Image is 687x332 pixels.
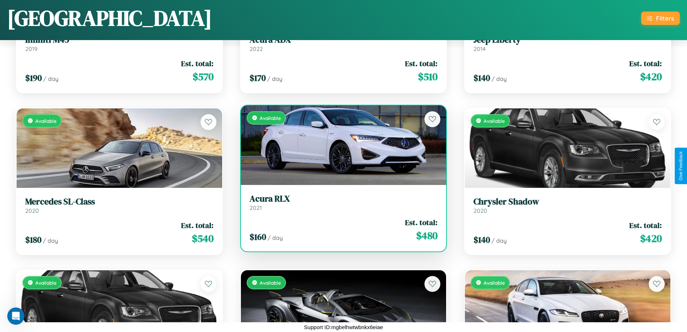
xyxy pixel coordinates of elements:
[304,322,383,332] p: Support ID: mgbelhwtwbnkx6eiae
[416,228,437,243] span: $ 480
[193,69,213,84] span: $ 570
[25,45,38,52] span: 2019
[474,197,662,207] h3: Chrysler Shadow
[25,197,213,207] h3: Mercedes SL-Class
[7,3,212,33] h1: [GEOGRAPHIC_DATA]
[629,58,662,69] span: Est. total:
[405,217,437,228] span: Est. total:
[250,204,262,211] span: 2021
[25,35,213,45] h3: Infiniti M45
[418,69,437,84] span: $ 510
[43,237,58,244] span: / day
[268,234,283,241] span: / day
[474,207,487,214] span: 2020
[474,197,662,214] a: Chrysler Shadow2020
[181,220,213,230] span: Est. total:
[250,35,438,45] h3: Acura ADX
[181,58,213,69] span: Est. total:
[260,280,281,286] span: Available
[25,207,39,214] span: 2020
[43,75,58,82] span: / day
[405,58,437,69] span: Est. total:
[484,280,505,286] span: Available
[260,115,281,121] span: Available
[25,72,42,84] span: $ 190
[492,75,507,82] span: / day
[35,280,57,286] span: Available
[250,194,438,211] a: Acura RLX2021
[192,231,213,246] span: $ 540
[656,14,674,22] div: Filters
[25,197,213,214] a: Mercedes SL-Class2020
[484,118,505,124] span: Available
[250,72,266,84] span: $ 170
[640,231,662,246] span: $ 420
[250,45,263,52] span: 2022
[474,72,490,84] span: $ 140
[678,151,683,181] div: Give Feedback
[267,75,282,82] span: / day
[7,307,25,325] iframe: Intercom live chat
[35,118,57,124] span: Available
[492,237,507,244] span: / day
[474,234,490,246] span: $ 140
[25,35,213,52] a: Infiniti M452019
[640,69,662,84] span: $ 420
[474,45,486,52] span: 2014
[250,194,438,204] h3: Acura RLX
[25,234,41,246] span: $ 180
[474,35,662,52] a: Jeep Liberty2014
[250,231,266,243] span: $ 160
[641,12,680,25] button: Filters
[250,35,438,52] a: Acura ADX2022
[629,220,662,230] span: Est. total:
[474,35,662,45] h3: Jeep Liberty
